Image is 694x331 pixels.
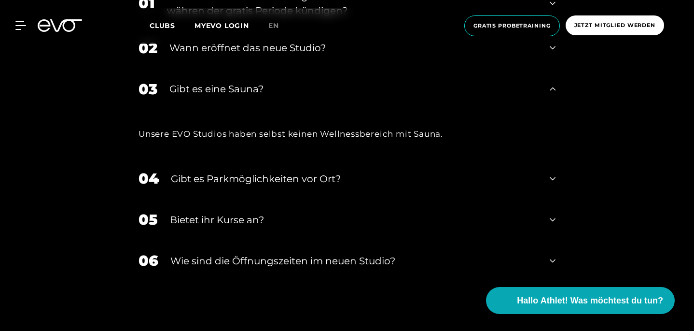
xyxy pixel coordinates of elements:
div: Unsere EVO Studios haben selbst keinen Wellnessbereich mit Sauna. [139,126,555,142]
div: Gibt es Parkmöglichkeiten vor Ort? [171,172,538,186]
div: Bietet ihr Kurse an? [170,213,538,227]
div: 06 [139,250,158,272]
a: Clubs [150,21,194,30]
div: ​Wie sind die Öffnungszeiten im neuen Studio? [170,254,538,268]
a: en [268,20,291,31]
div: 03 [139,78,157,100]
span: Hallo Athlet! Was möchtest du tun? [517,294,663,307]
button: Hallo Athlet! Was möchtest du tun? [486,287,675,314]
a: Gratis Probetraining [461,15,563,36]
div: Gibt es eine Sauna? [169,82,538,96]
span: Jetzt Mitglied werden [574,21,655,29]
div: 04 [139,168,159,189]
div: 05 [139,209,158,230]
span: Clubs [150,21,175,30]
a: MYEVO LOGIN [194,21,249,30]
a: Jetzt Mitglied werden [563,15,667,36]
span: Gratis Probetraining [473,22,551,30]
span: en [268,21,279,30]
